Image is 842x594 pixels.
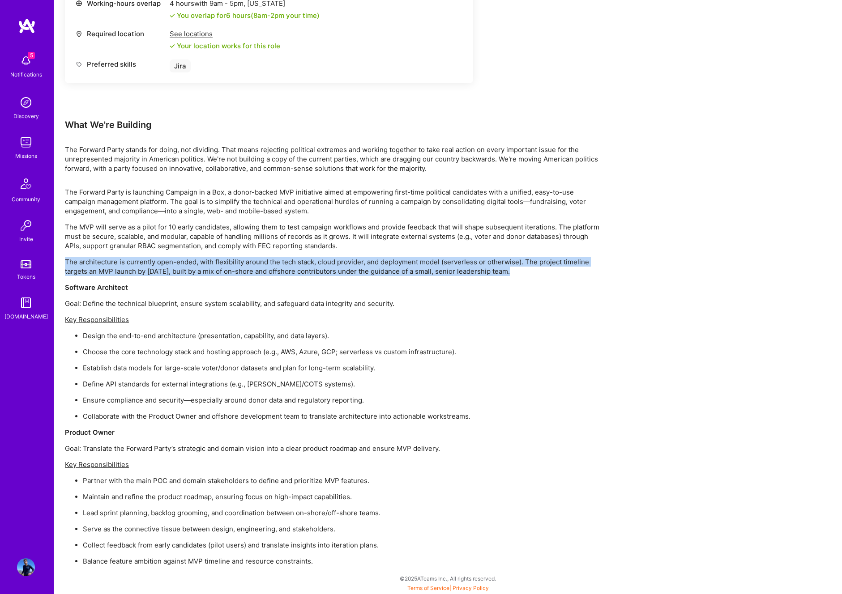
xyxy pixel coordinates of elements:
p: Collaborate with the Product Owner and offshore development team to translate architecture into a... [83,412,602,421]
p: Balance feature ambition against MVP timeline and resource constraints. [83,556,602,566]
p: Serve as the connective tissue between design, engineering, and stakeholders. [83,524,602,534]
img: guide book [17,294,35,312]
span: 5 [28,52,35,59]
i: icon Check [170,13,175,18]
span: | [407,585,489,591]
div: Missions [15,151,37,161]
div: Jira [170,59,191,72]
div: © 2025 ATeams Inc., All rights reserved. [54,567,842,590]
div: Tokens [17,272,35,281]
img: User Avatar [17,558,35,576]
p: Ensure compliance and security—especially around donor data and regulatory reporting. [83,395,602,405]
p: Partner with the main POC and domain stakeholders to define and prioritize MVP features. [83,476,602,485]
strong: Product Owner [65,428,115,437]
u: Key Responsibilities [65,460,129,469]
div: What We're Building [65,119,602,131]
p: The MVP will serve as a pilot for 10 early candidates, allowing them to test campaign workflows a... [65,222,602,250]
img: bell [17,52,35,70]
p: The Forward Party is launching Campaign in a Box, a donor-backed MVP initiative aimed at empoweri... [65,187,602,216]
p: The Forward Party stands for doing, not dividing. That means rejecting political extremes and wor... [65,145,602,173]
p: Goal: Define the technical blueprint, ensure system scalability, and safeguard data integrity and... [65,299,602,308]
a: Terms of Service [407,585,449,591]
strong: Software Architect [65,283,128,292]
div: You overlap for 6 hours ( your time) [177,11,320,20]
div: Invite [19,234,33,244]
i: icon Check [170,43,175,49]
img: tokens [21,260,31,268]
div: [DOMAIN_NAME] [4,312,48,321]
u: Key Responsibilities [65,315,129,324]
p: Design the end-to-end architecture (presentation, capability, and data layers). [83,331,602,340]
i: icon Location [76,30,82,37]
img: teamwork [17,133,35,151]
img: Invite [17,216,35,234]
i: icon Tag [76,61,82,68]
img: logo [18,18,36,34]
p: Maintain and refine the product roadmap, ensuring focus on high-impact capabilities. [83,492,602,501]
p: Establish data models for large-scale voter/donor datasets and plan for long-term scalability. [83,363,602,373]
p: Lead sprint planning, backlog grooming, and coordination between on-shore/off-shore teams. [83,508,602,518]
p: The architecture is currently open-ended, with flexibility around the tech stack, cloud provider,... [65,257,602,276]
a: User Avatar [15,558,37,576]
img: discovery [17,93,35,111]
div: Required location [76,29,165,38]
p: Collect feedback from early candidates (pilot users) and translate insights into iteration plans. [83,540,602,550]
p: Choose the core technology stack and hosting approach (e.g., AWS, Azure, GCP; serverless vs custo... [83,347,602,356]
div: Your location works for this role [170,41,280,51]
a: Privacy Policy [453,585,489,591]
div: See locations [170,29,280,38]
span: 8am - 2pm [253,11,284,20]
div: Community [12,195,40,204]
p: Define API standards for external integrations (e.g., [PERSON_NAME]/COTS systems). [83,379,602,389]
div: Discovery [13,111,39,121]
p: Goal: Translate the Forward Party’s strategic and domain vision into a clear product roadmap and ... [65,444,602,453]
div: Notifications [10,70,42,79]
img: Community [15,173,37,195]
div: Preferred skills [76,59,165,69]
